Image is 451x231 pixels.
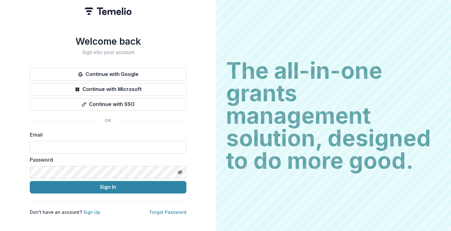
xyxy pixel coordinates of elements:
img: Temelio [85,8,132,15]
button: Toggle password visibility [175,167,185,177]
button: Sign In [30,181,186,193]
a: Forgot Password [150,209,186,215]
a: Sign Up [83,209,100,215]
h1: Welcome back [30,36,186,47]
button: Continue with Google [30,68,186,81]
button: Continue with Microsoft [30,83,186,96]
h2: Sign into your account [30,49,186,55]
label: Password [30,156,183,163]
label: Email [30,131,183,138]
p: Don't have an account? [30,209,100,215]
button: Continue with SSO [30,98,186,111]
